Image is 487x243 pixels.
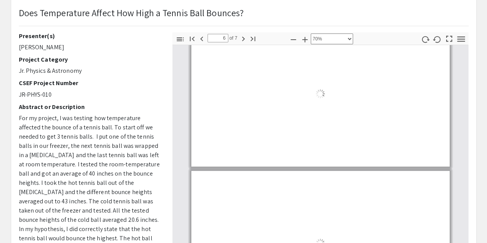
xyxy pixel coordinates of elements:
button: Tools [454,34,467,45]
button: Switch to Presentation Mode [442,32,455,44]
button: Rotate Clockwise [418,34,432,45]
button: Zoom In [298,34,311,45]
input: Page [208,34,228,42]
div: Page 6 [188,18,453,170]
p: [PERSON_NAME] [19,43,161,52]
h2: Abstract or Description [19,103,161,111]
p: Jr. Physics & Astronomy [19,66,161,75]
p: JR-PHYS-010 [19,90,161,99]
div: Loading… [191,21,450,166]
span: of 7 [228,34,238,42]
button: Go to Last Page [246,33,259,44]
h2: Project Category [19,56,161,63]
h2: CSEF Project Number [19,79,161,87]
button: Next Page [237,33,250,44]
button: Zoom Out [287,34,300,45]
button: Toggle Sidebar [174,34,187,45]
button: Rotate Anti-Clockwise [430,34,443,45]
p: Does Temperature Affect How High a Tennis Ball Bounces? [19,6,244,20]
select: Zoom [311,34,353,44]
button: Go to First Page [186,33,199,44]
h2: Presenter(s) [19,32,161,40]
button: Previous Page [195,33,208,44]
